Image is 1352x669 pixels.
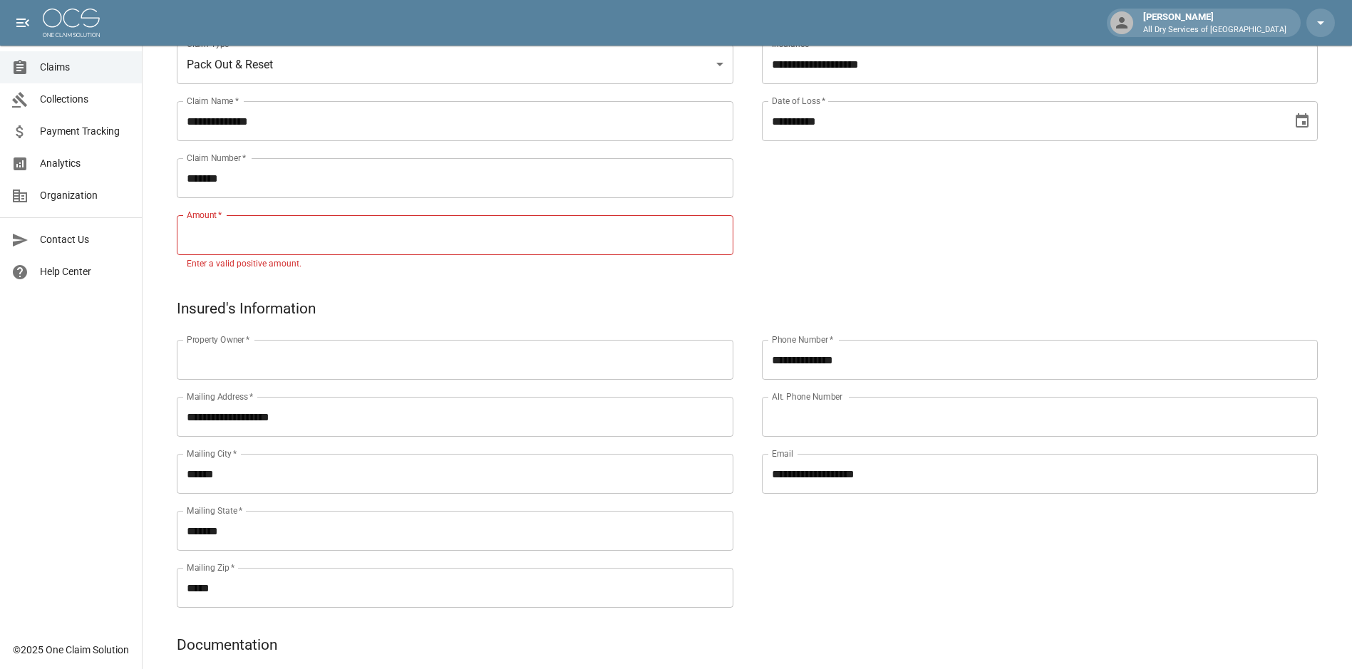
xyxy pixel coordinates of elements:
[9,9,37,37] button: open drawer
[187,257,723,271] p: Enter a valid positive amount.
[187,209,222,221] label: Amount
[40,232,130,247] span: Contact Us
[1288,107,1316,135] button: Choose date, selected date is Jun 7, 2025
[43,9,100,37] img: ocs-logo-white-transparent.png
[187,333,250,346] label: Property Owner
[177,44,733,84] div: Pack Out & Reset
[772,95,825,107] label: Date of Loss
[187,447,237,460] label: Mailing City
[40,124,130,139] span: Payment Tracking
[40,188,130,203] span: Organization
[40,156,130,171] span: Analytics
[40,60,130,75] span: Claims
[1143,24,1286,36] p: All Dry Services of [GEOGRAPHIC_DATA]
[187,95,239,107] label: Claim Name
[772,390,842,403] label: Alt. Phone Number
[13,643,129,657] div: © 2025 One Claim Solution
[187,561,235,574] label: Mailing Zip
[40,264,130,279] span: Help Center
[772,447,793,460] label: Email
[187,152,246,164] label: Claim Number
[772,333,833,346] label: Phone Number
[40,92,130,107] span: Collections
[187,504,242,517] label: Mailing State
[187,390,253,403] label: Mailing Address
[1137,10,1292,36] div: [PERSON_NAME]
